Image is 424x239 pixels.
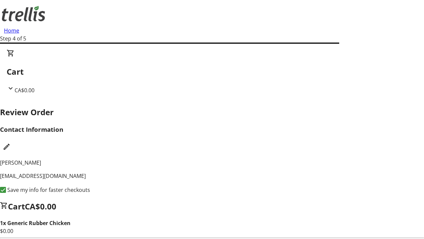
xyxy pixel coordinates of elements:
span: CA$0.00 [25,201,56,212]
label: Save my info for faster checkouts [6,186,90,194]
div: CartCA$0.00 [7,49,417,94]
span: Cart [8,201,25,212]
span: CA$0.00 [15,87,34,94]
h2: Cart [7,66,417,78]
